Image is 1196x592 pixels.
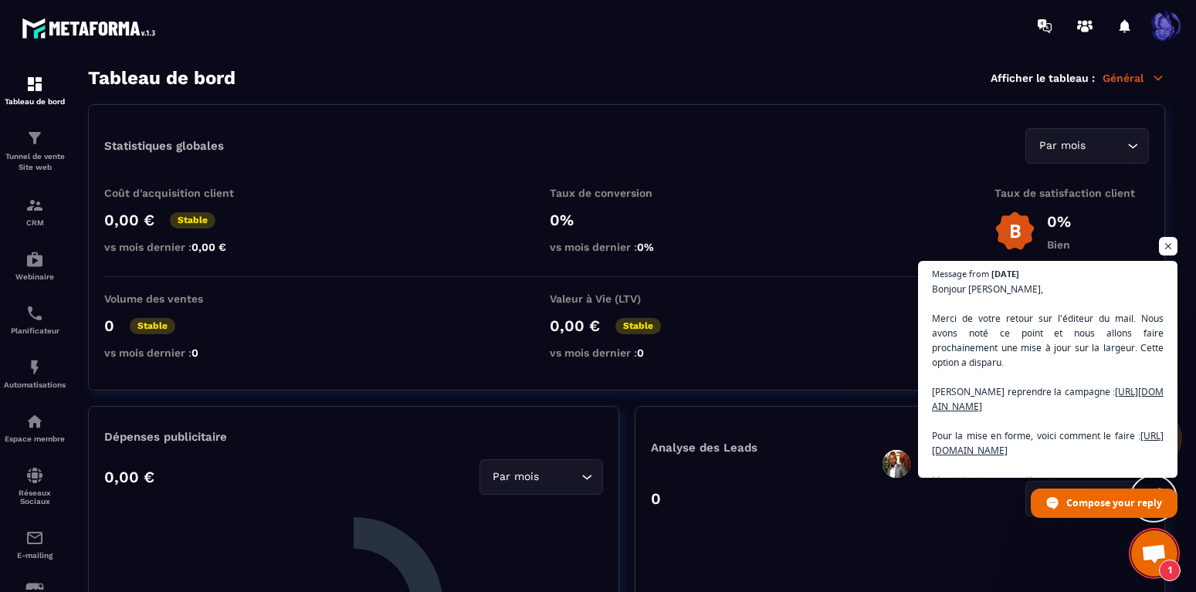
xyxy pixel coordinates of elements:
img: automations [25,358,44,377]
p: Tableau de bord [4,97,66,106]
p: Réseaux Sociaux [4,489,66,506]
img: formation [25,196,44,215]
span: 0 [191,347,198,359]
span: 0% [637,241,654,253]
p: E-mailing [4,551,66,560]
p: CRM [4,218,66,227]
p: vs mois dernier : [550,241,704,253]
p: Stable [170,212,215,228]
p: 0 [104,316,114,335]
span: 1 [1159,560,1181,581]
span: 0 [637,347,644,359]
p: Planificateur [4,326,66,335]
span: 0,00 € [191,241,226,253]
img: automations [25,250,44,269]
a: formationformationTunnel de vente Site web [4,117,66,184]
span: Message from [932,269,989,278]
p: Afficher le tableau : [991,72,1095,84]
p: Taux de conversion [550,187,704,199]
p: 0,00 € [104,211,154,229]
a: social-networksocial-networkRéseaux Sociaux [4,455,66,517]
img: formation [25,129,44,147]
span: Par mois [1035,137,1089,154]
img: b-badge-o.b3b20ee6.svg [994,211,1035,252]
a: formationformationTableau de bord [4,63,66,117]
p: Valeur à Vie (LTV) [550,293,704,305]
p: Coût d'acquisition client [104,187,259,199]
input: Search for option [543,469,578,485]
p: Tunnel de vente Site web [4,151,66,173]
a: formationformationCRM [4,184,66,238]
a: emailemailE-mailing [4,517,66,571]
img: scheduler [25,304,44,323]
p: Statistiques globales [104,139,224,153]
div: Search for option [1025,128,1149,164]
p: 0,00 € [550,316,600,335]
p: vs mois dernier : [550,347,704,359]
h3: Tableau de bord [88,67,235,89]
p: 0 [651,489,661,508]
p: Analyse des Leads [651,441,900,455]
p: Taux de satisfaction client [994,187,1149,199]
span: Bonjour [PERSON_NAME], Merci de votre retour sur l'éditeur du mail. Nous avons noté ce point et n... [932,282,1164,502]
p: Dépenses publicitaire [104,430,603,444]
span: Compose your reply [1066,489,1162,516]
p: Stable [130,318,175,334]
img: social-network [25,466,44,485]
a: automationsautomationsAutomatisations [4,347,66,401]
div: Search for option [479,459,603,495]
span: [DATE] [991,269,1019,278]
a: automationsautomationsEspace membre [4,401,66,455]
div: Open chat [1131,530,1177,577]
p: Webinaire [4,272,66,281]
p: 0% [550,211,704,229]
img: logo [22,14,161,42]
p: Espace membre [4,435,66,443]
p: vs mois dernier : [104,241,259,253]
p: Volume des ventes [104,293,259,305]
img: formation [25,75,44,93]
p: Stable [615,318,661,334]
p: vs mois dernier : [104,347,259,359]
span: Par mois [490,469,543,485]
p: Général [1103,71,1165,85]
img: email [25,529,44,547]
img: automations [25,412,44,431]
p: 0% [1047,212,1071,231]
input: Search for option [1089,137,1123,154]
a: automationsautomationsWebinaire [4,238,66,293]
a: schedulerschedulerPlanificateur [4,293,66,347]
p: Automatisations [4,381,66,389]
p: Bien [1047,238,1071,251]
p: 0,00 € [104,468,154,486]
